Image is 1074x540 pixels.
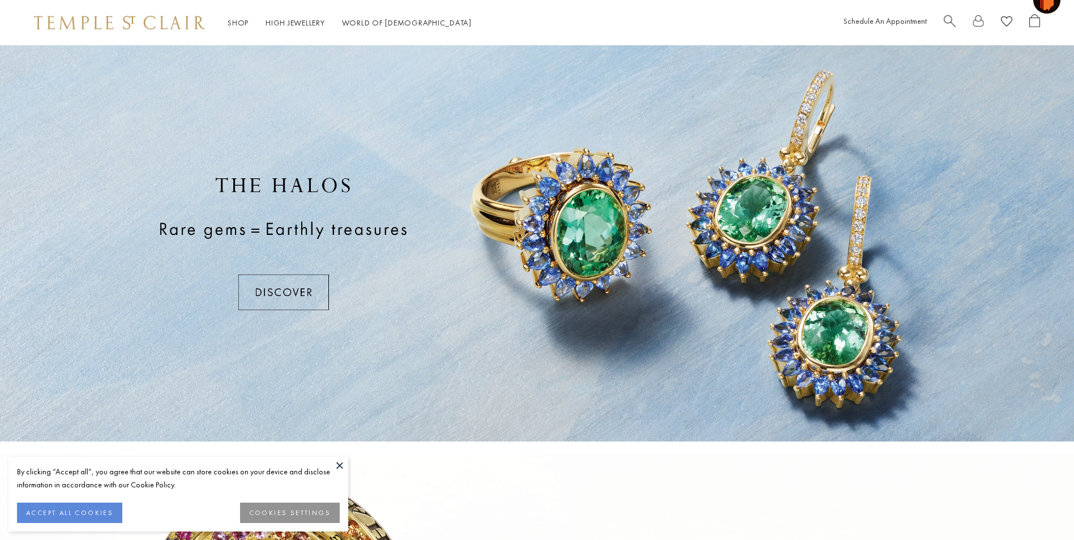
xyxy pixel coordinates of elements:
button: COOKIES SETTINGS [240,503,340,523]
nav: Main navigation [228,16,472,30]
a: High JewelleryHigh Jewellery [266,18,325,28]
img: Temple St. Clair [34,16,205,29]
button: ACCEPT ALL COOKIES [17,503,122,523]
a: Schedule An Appointment [844,16,927,26]
a: View Wishlist [1001,14,1012,32]
iframe: Gorgias live chat messenger [1017,487,1063,529]
a: World of [DEMOGRAPHIC_DATA]World of [DEMOGRAPHIC_DATA] [342,18,472,28]
div: By clicking “Accept all”, you agree that our website can store cookies on your device and disclos... [17,465,340,491]
a: ShopShop [228,18,249,28]
a: Open Shopping Bag [1029,14,1040,32]
a: Search [944,14,956,32]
